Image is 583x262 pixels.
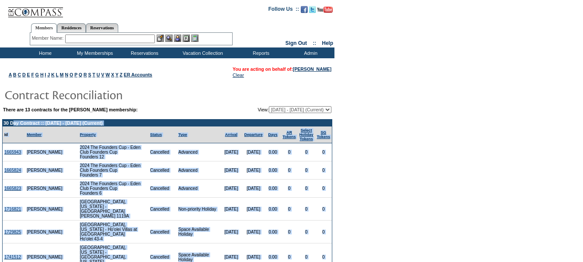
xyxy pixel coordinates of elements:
a: Departure [244,133,263,137]
a: N [65,72,68,77]
img: Follow us on Twitter [309,6,316,13]
a: U [97,72,100,77]
a: Clear [233,73,244,78]
a: 1665943 [4,150,21,155]
td: [PERSON_NAME] [25,180,64,198]
td: Reservations [119,47,168,58]
td: [DATE] [220,161,242,180]
a: P [74,72,77,77]
td: 0 [315,198,332,221]
b: There are 13 contracts for the [PERSON_NAME] membership: [3,107,138,112]
img: Become our fan on Facebook [301,6,308,13]
td: [DATE] [220,143,242,161]
td: [DATE] [220,180,242,198]
td: Admin [285,47,334,58]
td: [DATE] [220,198,242,221]
td: 0 [315,161,332,180]
td: 0 [298,161,315,180]
td: 0 [315,180,332,198]
td: 0 [281,198,298,221]
img: Reservations [183,35,190,42]
td: 0 [298,221,315,243]
a: B [13,72,16,77]
td: [DATE] [242,198,265,221]
a: J [47,72,50,77]
a: Follow us on Twitter [309,9,316,14]
td: [DATE] [242,221,265,243]
img: Subscribe to our YouTube Channel [317,6,333,13]
a: Select HolidayTokens [299,128,314,141]
a: W [106,72,110,77]
a: L [56,72,58,77]
td: [DATE] [242,143,265,161]
td: Non-priority Holiday [176,198,220,221]
td: [PERSON_NAME] [25,161,64,180]
a: X [111,72,114,77]
a: Reservations [86,23,118,32]
a: A [9,72,12,77]
a: R [84,72,87,77]
td: View: [215,106,331,113]
td: Advanced [176,180,220,198]
a: M [60,72,64,77]
a: Help [322,40,333,46]
a: C [18,72,21,77]
a: Y [115,72,118,77]
td: 2024 The Founders Cup - Eden Club Founders Cup Founders 6 [78,180,148,198]
td: 0 [298,198,315,221]
td: 0 [281,221,298,243]
a: [PERSON_NAME] [293,66,331,72]
img: Impersonate [174,35,181,42]
a: F [31,72,34,77]
td: [DATE] [220,221,242,243]
a: 1665824 [4,168,21,173]
a: V [101,72,104,77]
td: Advanced [176,161,220,180]
td: 0.00 [265,198,281,221]
td: Follow Us :: [268,5,299,16]
td: 0 [281,180,298,198]
a: 1665823 [4,186,21,191]
td: Id [3,126,25,143]
td: My Memberships [69,47,119,58]
td: [DATE] [242,161,265,180]
td: Cancelled [148,180,177,198]
a: Q [79,72,82,77]
a: S [88,72,91,77]
td: 2024 The Founders Cup - Eden Club Founders Cup Founders 12 [78,143,148,161]
td: Cancelled [148,143,177,161]
td: Home [19,47,69,58]
a: Become our fan on Facebook [301,9,308,14]
a: T [92,72,95,77]
td: Space Available Holiday [176,221,220,243]
a: D [22,72,26,77]
td: 2024 The Founders Cup - Eden Club Founders Cup Founders 7 [78,161,148,180]
img: pgTtlContractReconciliation.gif [4,86,177,103]
a: Residences [57,23,86,32]
img: View [165,35,173,42]
td: Vacation Collection [168,47,235,58]
a: O [69,72,73,77]
td: [PERSON_NAME] [25,198,64,221]
a: 1716821 [4,207,21,211]
a: E [27,72,30,77]
a: H [40,72,44,77]
a: Type [178,133,187,137]
td: Reports [235,47,285,58]
td: Cancelled [148,198,177,221]
a: Members [31,23,57,33]
td: 0.00 [265,221,281,243]
td: 0.00 [265,161,281,180]
td: 0.00 [265,143,281,161]
td: 0 [298,143,315,161]
td: 30 Day Contract :: [DATE] - [DATE] (Current) [3,120,332,126]
a: 1741512 [4,255,21,259]
td: [DATE] [242,180,265,198]
a: Arrival [225,133,237,137]
div: Member Name: [32,35,65,42]
td: 0 [315,221,332,243]
a: SGTokens [317,130,330,139]
a: Member [27,133,42,137]
td: Cancelled [148,221,177,243]
td: Cancelled [148,161,177,180]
